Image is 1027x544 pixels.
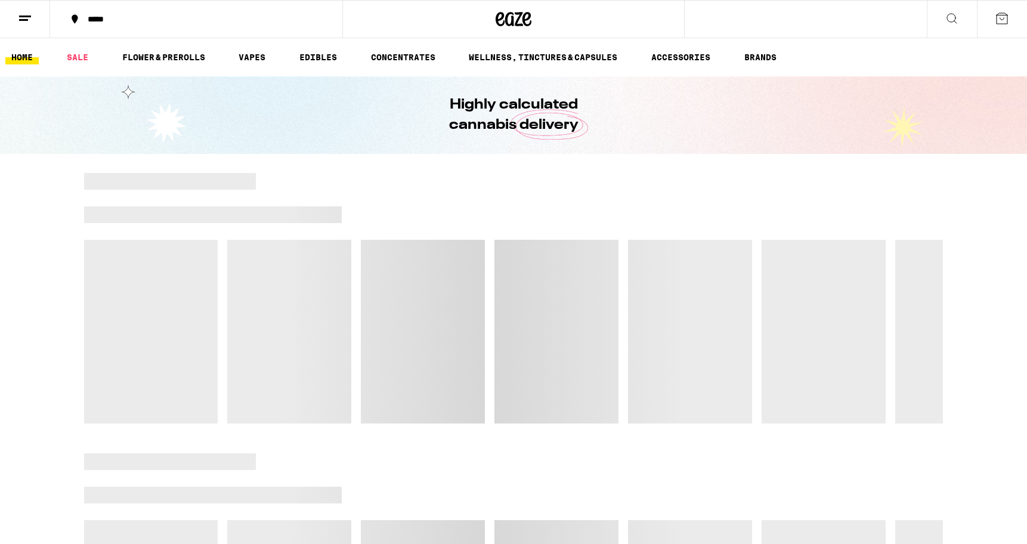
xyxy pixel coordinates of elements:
a: CONCENTRATES [365,50,441,64]
a: HOME [5,50,39,64]
a: FLOWER & PREROLLS [116,50,211,64]
a: VAPES [233,50,271,64]
a: ACCESSORIES [645,50,716,64]
a: EDIBLES [293,50,343,64]
a: SALE [61,50,94,64]
h1: Highly calculated cannabis delivery [415,95,612,135]
a: WELLNESS, TINCTURES & CAPSULES [463,50,623,64]
button: BRANDS [738,50,782,64]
